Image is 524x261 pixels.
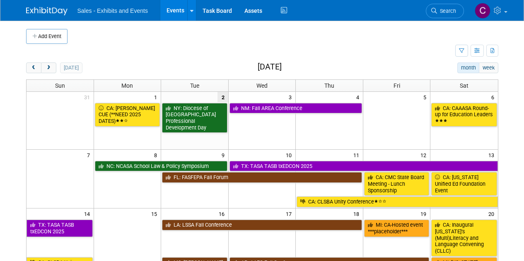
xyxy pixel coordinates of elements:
span: 14 [83,208,94,219]
a: NM: Fall AREA Conference [229,103,362,114]
img: Christine Lurz [475,3,490,19]
span: 7 [86,150,94,160]
span: 31 [83,92,94,102]
button: month [457,62,479,73]
span: Search [437,8,456,14]
span: 10 [285,150,295,160]
button: Add Event [26,29,68,44]
button: next [41,62,56,73]
span: Thu [324,82,334,89]
a: CA: [PERSON_NAME] CUE (**NEED 2025 DATES) [95,103,160,127]
a: FL: FASFEPA Fall Forum [162,172,362,183]
h2: [DATE] [258,62,282,72]
button: [DATE] [60,62,82,73]
span: 9 [221,150,228,160]
span: 15 [150,208,161,219]
a: NY: Diocese of [GEOGRAPHIC_DATA] Professional Development Day [162,103,227,133]
span: Sat [460,82,468,89]
a: MI: CA-Hosted event ***placeholder*** [364,220,430,237]
a: NC: NCASA School Law & Policy Symposium [95,161,227,172]
span: Tue [190,82,199,89]
span: 18 [353,208,363,219]
span: 8 [153,150,161,160]
span: Sun [55,82,65,89]
span: 19 [420,208,430,219]
span: Wed [256,82,268,89]
a: CA: [US_STATE] Unified Ed Foundation Event [431,172,497,196]
span: 5 [423,92,430,102]
button: prev [26,62,41,73]
span: 11 [353,150,363,160]
a: Search [426,4,464,18]
span: 4 [355,92,363,102]
span: Sales - Exhibits and Events [77,7,148,14]
a: TX: TASA TASB txEDCON 2025 [229,161,498,172]
span: 17 [285,208,295,219]
span: 6 [490,92,498,102]
a: LA: LSSA Fall Conference [162,220,362,230]
span: 16 [218,208,228,219]
span: 3 [288,92,295,102]
span: 20 [488,208,498,219]
a: CA: CAAASA Round-up for Education Leaders [431,103,497,127]
button: week [479,62,498,73]
a: CA: CLSBA Unity Conference [297,196,497,207]
span: Fri [394,82,400,89]
span: Mon [121,82,133,89]
a: CA: CMC State Board Meeting - Lunch Sponsorship [364,172,430,196]
span: 13 [488,150,498,160]
a: TX: TASA TASB txEDCON 2025 [27,220,93,237]
a: CA: Inaugural [US_STATE]’s (Multi)Literacy and Language Convening (CLLC) [431,220,497,256]
span: 2 [217,92,228,102]
span: 12 [420,150,430,160]
img: ExhibitDay [26,7,68,15]
span: 1 [153,92,161,102]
